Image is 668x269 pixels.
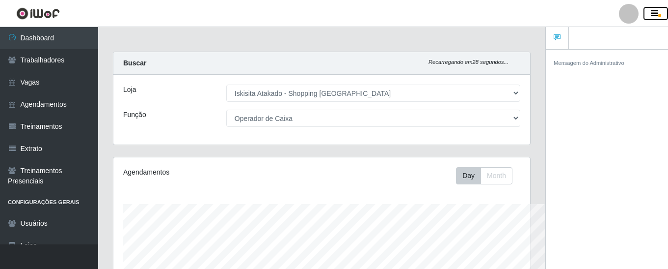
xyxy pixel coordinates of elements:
[123,110,146,120] label: Função
[123,167,280,178] div: Agendamentos
[123,59,146,67] strong: Buscar
[481,167,512,184] button: Month
[123,85,136,95] label: Loja
[554,60,624,66] small: Mensagem do Administrativo
[456,167,481,184] button: Day
[456,167,520,184] div: Toolbar with button groups
[16,7,60,20] img: CoreUI Logo
[428,59,508,65] i: Recarregando em 28 segundos...
[456,167,512,184] div: First group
